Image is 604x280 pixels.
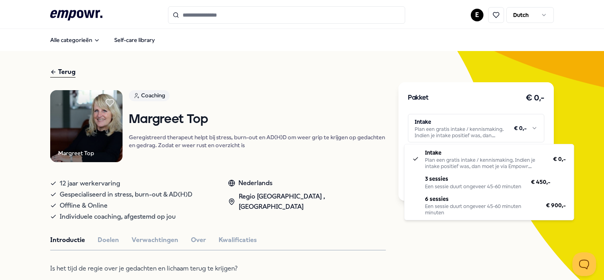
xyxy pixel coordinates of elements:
[425,174,521,183] p: 3 sessies
[425,203,536,216] div: Een sessie duurt ongeveer 45-60 minuten minuten
[425,184,521,190] div: Een sessie duurt ongeveer 45-60 minuten
[425,195,536,203] p: 6 sessies
[553,155,566,163] span: € 0,-
[531,178,550,186] span: € 450,-
[546,201,566,210] span: € 900,-
[425,148,544,157] p: Intake
[425,157,544,170] div: Plan een gratis intake / kennismaking. Indien je intake positief was, dan moet je via Empowr opni...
